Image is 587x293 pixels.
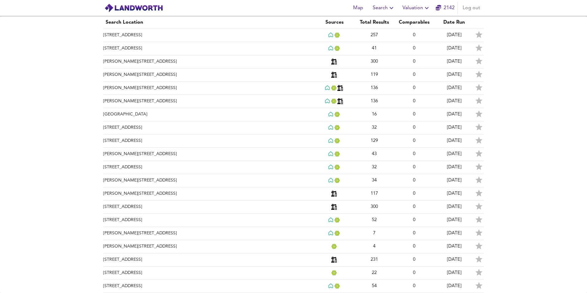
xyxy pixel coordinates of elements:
[354,55,394,68] td: 300
[328,138,334,144] img: Rightmove
[103,68,314,82] td: [PERSON_NAME][STREET_ADDRESS]
[434,95,474,108] td: [DATE]
[354,68,394,82] td: 119
[354,214,394,227] td: 52
[331,99,337,104] img: Land Registry
[328,283,334,289] img: Rightmove
[354,42,394,55] td: 41
[334,283,341,289] img: Land Registry
[460,2,483,14] button: Log out
[434,280,474,293] td: [DATE]
[325,85,331,91] img: Rightmove
[354,161,394,174] td: 32
[325,98,331,104] img: Rightmove
[103,148,314,161] td: [PERSON_NAME][STREET_ADDRESS]
[437,19,472,26] div: Date Run
[103,55,314,68] td: [PERSON_NAME][STREET_ADDRESS]
[334,151,341,157] img: Land Registry
[434,240,474,253] td: [DATE]
[434,227,474,240] td: [DATE]
[103,95,314,108] td: [PERSON_NAME][STREET_ADDRESS]
[394,253,434,267] td: 0
[394,82,434,95] td: 0
[334,178,341,183] img: Land Registry
[354,82,394,95] td: 136
[331,204,338,210] img: Planning
[394,267,434,280] td: 0
[334,165,341,170] img: Land Registry
[370,2,398,14] button: Search
[103,161,314,174] td: [STREET_ADDRESS]
[351,4,365,12] span: Map
[435,2,455,14] button: 2142
[354,187,394,201] td: 117
[328,151,334,157] img: Rightmove
[394,174,434,187] td: 0
[354,135,394,148] td: 129
[434,108,474,121] td: [DATE]
[434,201,474,214] td: [DATE]
[103,82,314,95] td: [PERSON_NAME][STREET_ADDRESS]
[394,108,434,121] td: 0
[103,121,314,135] td: [STREET_ADDRESS]
[394,95,434,108] td: 0
[434,68,474,82] td: [DATE]
[402,4,430,12] span: Valuation
[394,135,434,148] td: 0
[331,244,338,249] img: Land Registry
[334,112,341,117] img: Land Registry
[394,187,434,201] td: 0
[434,135,474,148] td: [DATE]
[434,174,474,187] td: [DATE]
[348,2,368,14] button: Map
[354,108,394,121] td: 16
[354,95,394,108] td: 136
[434,55,474,68] td: [DATE]
[331,59,338,64] img: Planning
[434,253,474,267] td: [DATE]
[103,174,314,187] td: [PERSON_NAME][STREET_ADDRESS]
[103,42,314,55] td: [STREET_ADDRESS]
[354,29,394,42] td: 257
[394,55,434,68] td: 0
[328,32,334,38] img: Rightmove
[394,280,434,293] td: 0
[317,19,352,26] div: Sources
[434,121,474,135] td: [DATE]
[103,227,314,240] td: [PERSON_NAME][STREET_ADDRESS]
[103,187,314,201] td: [PERSON_NAME][STREET_ADDRESS]
[103,16,314,29] th: Search Location
[434,82,474,95] td: [DATE]
[394,68,434,82] td: 0
[328,178,334,183] img: Rightmove
[373,4,395,12] span: Search
[354,121,394,135] td: 32
[334,125,341,130] img: Land Registry
[354,253,394,267] td: 231
[436,4,455,12] a: 2142
[328,111,334,117] img: Rightmove
[400,2,433,14] button: Valuation
[354,227,394,240] td: 7
[328,230,334,236] img: Rightmove
[434,214,474,227] td: [DATE]
[394,42,434,55] td: 0
[354,148,394,161] td: 43
[354,240,394,253] td: 4
[434,29,474,42] td: [DATE]
[103,108,314,121] td: [GEOGRAPHIC_DATA]
[434,161,474,174] td: [DATE]
[434,148,474,161] td: [DATE]
[103,135,314,148] td: [STREET_ADDRESS]
[354,267,394,280] td: 22
[354,174,394,187] td: 34
[331,270,338,275] img: Land Registry
[357,19,392,26] div: Total Results
[103,253,314,267] td: [STREET_ADDRESS]
[354,201,394,214] td: 300
[334,138,341,143] img: Land Registry
[394,240,434,253] td: 0
[334,46,341,51] img: Land Registry
[397,19,432,26] div: Comparables
[394,148,434,161] td: 0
